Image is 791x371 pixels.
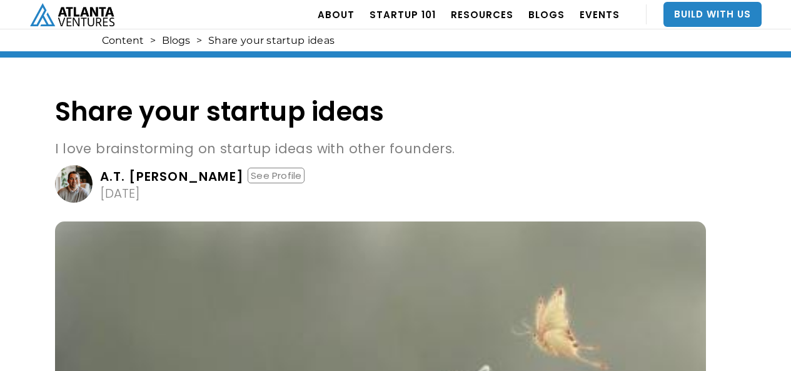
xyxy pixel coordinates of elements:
[55,139,706,159] p: I love brainstorming on startup ideas with other founders.
[55,165,706,203] a: A.T. [PERSON_NAME]See Profile[DATE]
[663,2,762,27] a: Build With Us
[248,168,305,183] div: See Profile
[102,34,144,47] a: Content
[162,34,190,47] a: Blogs
[55,97,706,126] h1: Share your startup ideas
[100,170,244,183] div: A.T. [PERSON_NAME]
[196,34,202,47] div: >
[208,34,335,47] div: Share your startup ideas
[150,34,156,47] div: >
[100,187,140,200] div: [DATE]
